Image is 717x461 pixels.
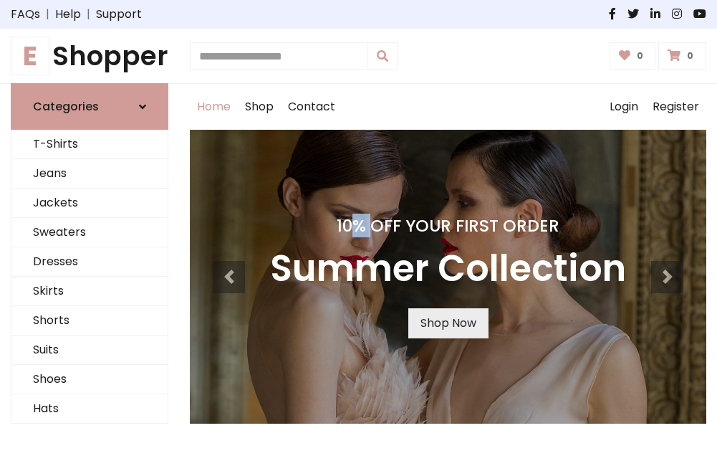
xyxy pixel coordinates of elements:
a: Help [55,6,81,23]
span: | [40,6,55,23]
a: Shoes [11,365,168,394]
a: Home [190,84,238,130]
span: 0 [683,49,697,62]
a: Shop [238,84,281,130]
a: 0 [658,42,706,70]
h1: Shopper [11,40,168,72]
a: FAQs [11,6,40,23]
a: Shorts [11,306,168,336]
a: Sweaters [11,218,168,247]
h4: 10% Off Your First Order [270,216,626,236]
span: E [11,37,49,75]
a: Skirts [11,277,168,306]
a: Categories [11,83,168,130]
span: 0 [633,49,647,62]
a: Contact [281,84,342,130]
a: Jackets [11,189,168,218]
a: EShopper [11,40,168,72]
a: Jeans [11,159,168,189]
a: Login [602,84,645,130]
a: Support [96,6,142,23]
a: Shop Now [408,308,489,338]
h6: Categories [33,100,99,113]
a: Dresses [11,247,168,277]
h3: Summer Collection [270,247,626,291]
a: 0 [610,42,656,70]
a: T-Shirts [11,130,168,159]
a: Suits [11,336,168,365]
span: | [81,6,96,23]
a: Register [645,84,706,130]
a: Hats [11,394,168,424]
